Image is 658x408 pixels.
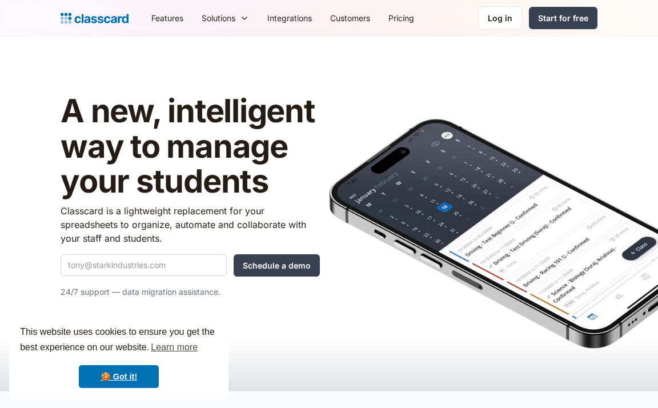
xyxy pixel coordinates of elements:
[61,94,320,199] h1: A new, intelligent way to manage your students
[61,10,129,26] a: Logo
[379,5,423,31] a: Pricing
[149,339,199,356] a: learn more about cookies
[529,7,597,29] a: Start for free
[79,365,159,388] a: dismiss cookie message
[488,12,512,24] div: Log in
[142,5,192,31] a: Features
[20,325,218,356] span: This website uses cookies to ensure you get the best experience on our website.
[478,6,522,30] a: Log in
[234,254,320,277] input: Schedule a demo
[61,254,320,277] form: Quick Demo Form
[192,5,258,31] div: Solutions
[321,5,379,31] a: Customers
[61,285,320,299] p: 24/7 support — data migration assistance.
[202,12,235,24] div: Solutions
[538,12,588,24] div: Start for free
[61,254,227,276] input: tony@starkindustries.com
[258,5,321,31] a: Integrations
[61,204,320,245] p: Classcard is a lightweight replacement for your spreadsheets to organize, automate and collaborat...
[9,314,228,399] div: cookieconsent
